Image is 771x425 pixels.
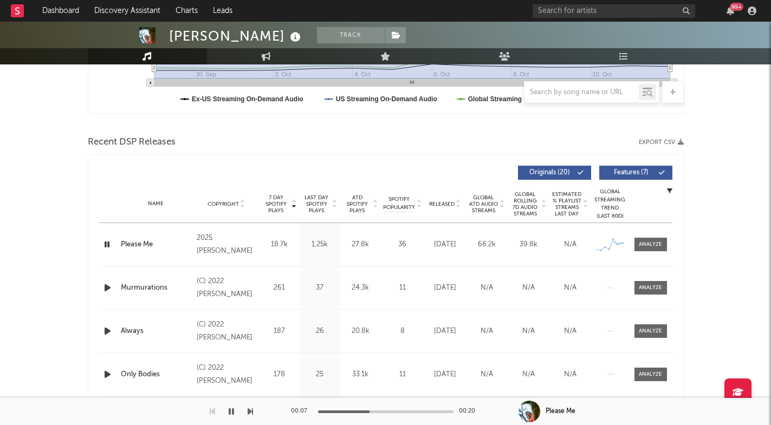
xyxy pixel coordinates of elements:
button: Export CSV [639,139,684,146]
span: Copyright [208,201,239,207]
a: Only Bodies [121,369,192,380]
div: 39.8k [510,239,547,250]
div: 33.1k [343,369,378,380]
div: 00:07 [291,405,313,418]
div: (C) 2022 [PERSON_NAME] [197,318,256,344]
div: 261 [262,283,297,293]
div: 187 [262,326,297,337]
span: Spotify Popularity [383,195,415,212]
div: N/A [469,283,505,293]
input: Search by song name or URL [524,88,639,97]
div: [DATE] [427,369,463,380]
span: Recent DSP Releases [88,136,176,149]
div: 99 + [730,3,743,11]
div: 11 [384,283,422,293]
div: N/A [552,369,588,380]
div: (C) 2022 [PERSON_NAME] [197,362,256,388]
a: Always [121,326,192,337]
div: 25 [302,369,338,380]
span: Features ( 7 ) [606,169,656,176]
a: Murmurations [121,283,192,293]
div: N/A [552,326,588,337]
span: Originals ( 20 ) [525,169,575,176]
div: N/A [510,283,547,293]
div: N/A [510,369,547,380]
div: [DATE] [427,326,463,337]
input: Search for artists [533,4,695,18]
div: (C) 2022 [PERSON_NAME] [197,275,256,301]
div: 37 [302,283,338,293]
div: N/A [469,369,505,380]
div: 66.2k [469,239,505,250]
div: [DATE] [427,239,463,250]
div: Name [121,200,192,208]
div: 18.7k [262,239,297,250]
div: N/A [510,326,547,337]
div: N/A [552,283,588,293]
a: Please Me [121,239,192,250]
div: 20.8k [343,326,378,337]
button: Originals(20) [518,166,591,180]
button: Track [317,27,385,43]
span: Released [429,201,455,207]
div: 1.25k [302,239,338,250]
div: 00:20 [459,405,481,418]
div: 26 [302,326,338,337]
button: Features(7) [599,166,672,180]
div: [PERSON_NAME] [169,27,303,45]
span: Global ATD Audio Streams [469,194,498,214]
span: 7 Day Spotify Plays [262,194,290,214]
span: Estimated % Playlist Streams Last Day [552,191,582,217]
div: 178 [262,369,297,380]
div: 27.8k [343,239,378,250]
div: N/A [552,239,588,250]
span: ATD Spotify Plays [343,194,372,214]
div: 8 [384,326,422,337]
div: N/A [469,326,505,337]
div: Please Me [546,407,575,416]
div: 2025 [PERSON_NAME] [197,232,256,258]
div: 11 [384,369,422,380]
div: 36 [384,239,422,250]
button: 99+ [727,6,734,15]
span: Global Rolling 7D Audio Streams [510,191,540,217]
div: Global Streaming Trend (Last 60D) [594,188,626,220]
div: 24.3k [343,283,378,293]
div: [DATE] [427,283,463,293]
span: Last Day Spotify Plays [302,194,331,214]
